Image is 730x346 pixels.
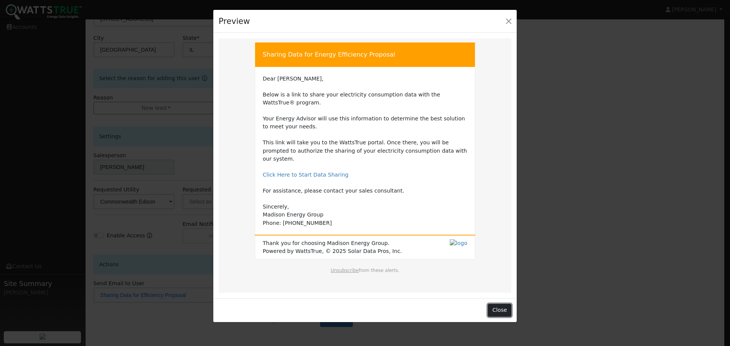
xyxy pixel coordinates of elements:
span: Thank you for choosing Madison Energy Group. Powered by WattsTrue, © 2025 Solar Data Pros, Inc. [263,239,402,255]
button: Close [503,16,514,26]
td: Sharing Data for Energy Efficiency Proposal [255,42,475,67]
a: Unsubscribe [331,268,359,273]
a: Click Here to Start Data Sharing [263,172,349,178]
button: Close [488,304,511,317]
h4: Preview [219,15,250,27]
img: logo [450,239,467,247]
td: from these alerts. [262,267,468,281]
td: Dear [PERSON_NAME], Below is a link to share your electricity consumption data with the WattsTrue... [263,75,467,227]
